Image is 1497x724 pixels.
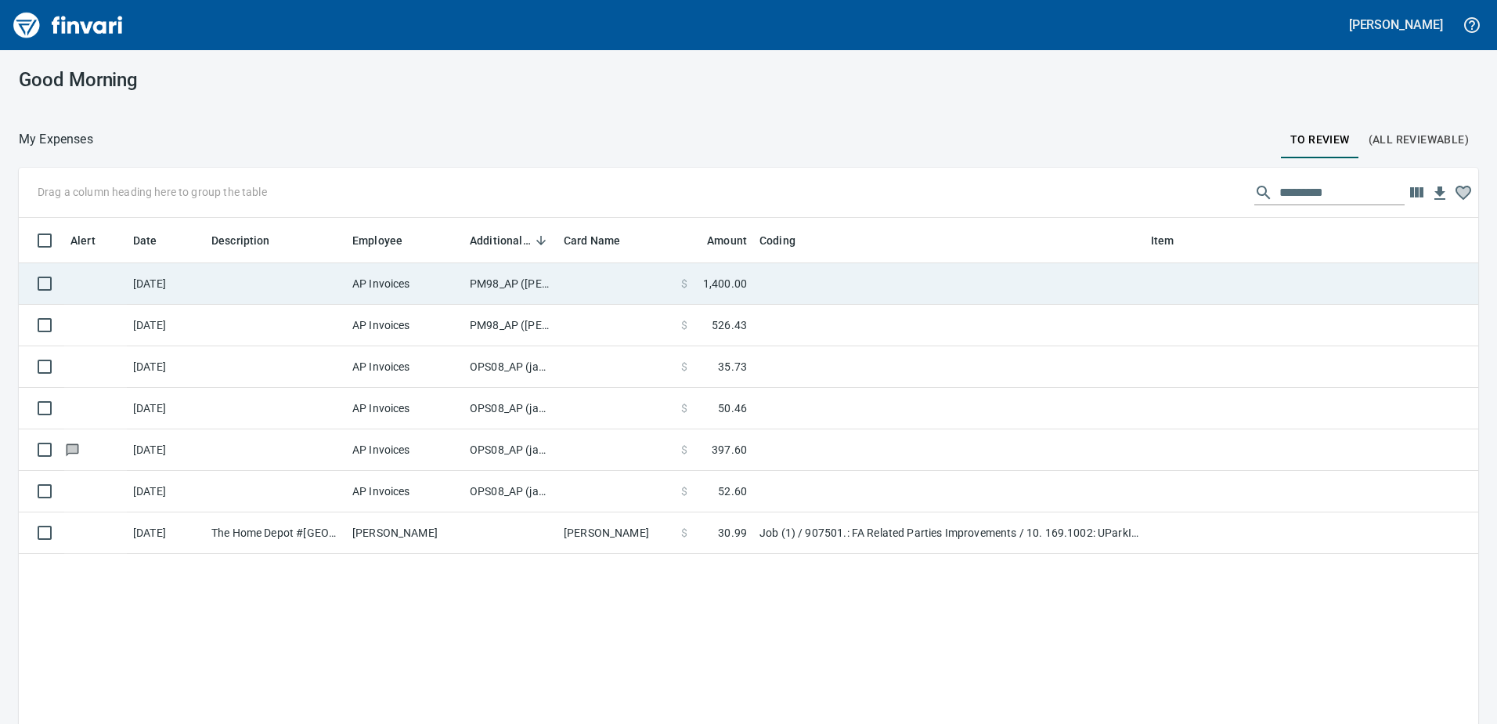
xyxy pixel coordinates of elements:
[19,130,93,149] nav: breadcrumb
[127,429,205,471] td: [DATE]
[681,359,687,375] span: $
[718,359,747,375] span: 35.73
[1369,130,1469,150] span: (All Reviewable)
[352,231,402,250] span: Employee
[346,388,464,429] td: AP Invoices
[681,442,687,458] span: $
[346,305,464,346] td: AP Invoices
[127,512,205,554] td: [DATE]
[753,512,1145,554] td: Job (1) / 907501.: FA Related Parties Improvements / 10. 169.1002: UParkIt Vancouver Misc. Projec...
[470,231,531,250] span: Additional Reviewer
[712,442,747,458] span: 397.60
[681,400,687,416] span: $
[127,471,205,512] td: [DATE]
[70,231,96,250] span: Alert
[718,483,747,499] span: 52.60
[38,184,267,200] p: Drag a column heading here to group the table
[564,231,640,250] span: Card Name
[19,69,480,91] h3: Good Morning
[759,231,816,250] span: Coding
[1428,182,1452,205] button: Download Table
[64,444,81,454] span: Has messages
[211,231,270,250] span: Description
[1345,13,1447,37] button: [PERSON_NAME]
[707,231,747,250] span: Amount
[464,263,557,305] td: PM98_AP ([PERSON_NAME], [PERSON_NAME])
[759,231,795,250] span: Coding
[1405,181,1428,205] button: Choose columns to display
[352,231,423,250] span: Employee
[464,471,557,512] td: OPS08_AP (janettep, samr)
[346,263,464,305] td: AP Invoices
[464,305,557,346] td: PM98_AP ([PERSON_NAME], [PERSON_NAME])
[211,231,290,250] span: Description
[133,231,157,250] span: Date
[464,429,557,471] td: OPS08_AP (janettep, samr)
[1151,231,1195,250] span: Item
[464,388,557,429] td: OPS08_AP (janettep, samr)
[346,471,464,512] td: AP Invoices
[470,231,551,250] span: Additional Reviewer
[681,483,687,499] span: $
[718,400,747,416] span: 50.46
[127,305,205,346] td: [DATE]
[127,346,205,388] td: [DATE]
[1349,16,1443,33] h5: [PERSON_NAME]
[9,6,127,44] img: Finvari
[127,263,205,305] td: [DATE]
[1452,181,1475,205] button: Column choices favorited. Click to reset to default
[127,388,205,429] td: [DATE]
[564,231,620,250] span: Card Name
[681,276,687,291] span: $
[346,429,464,471] td: AP Invoices
[687,231,747,250] span: Amount
[346,512,464,554] td: [PERSON_NAME]
[346,346,464,388] td: AP Invoices
[70,231,116,250] span: Alert
[1151,231,1174,250] span: Item
[464,346,557,388] td: OPS08_AP (janettep, samr)
[718,525,747,541] span: 30.99
[205,512,346,554] td: The Home Depot #[GEOGRAPHIC_DATA]
[133,231,178,250] span: Date
[19,130,93,149] p: My Expenses
[681,317,687,333] span: $
[703,276,747,291] span: 1,400.00
[1290,130,1350,150] span: To Review
[557,512,675,554] td: [PERSON_NAME]
[681,525,687,541] span: $
[712,317,747,333] span: 526.43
